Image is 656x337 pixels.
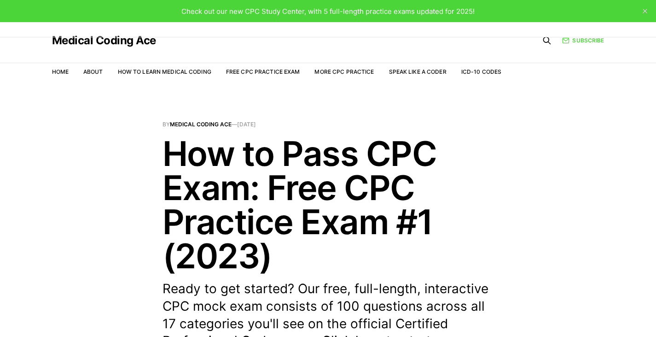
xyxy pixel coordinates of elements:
[163,136,494,273] h1: How to Pass CPC Exam: Free CPC Practice Exam #1 (2023)
[181,7,475,16] span: Check out our new CPC Study Center, with 5 full-length practice exams updated for 2025!
[170,121,232,128] a: Medical Coding Ace
[638,4,652,18] button: close
[237,121,256,128] time: [DATE]
[389,68,447,75] a: Speak Like a Coder
[118,68,211,75] a: How to Learn Medical Coding
[52,68,69,75] a: Home
[506,292,656,337] iframe: portal-trigger
[226,68,300,75] a: Free CPC Practice Exam
[314,68,374,75] a: More CPC Practice
[52,35,156,46] a: Medical Coding Ace
[83,68,103,75] a: About
[562,36,604,45] a: Subscribe
[163,122,494,127] span: By —
[461,68,501,75] a: ICD-10 Codes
